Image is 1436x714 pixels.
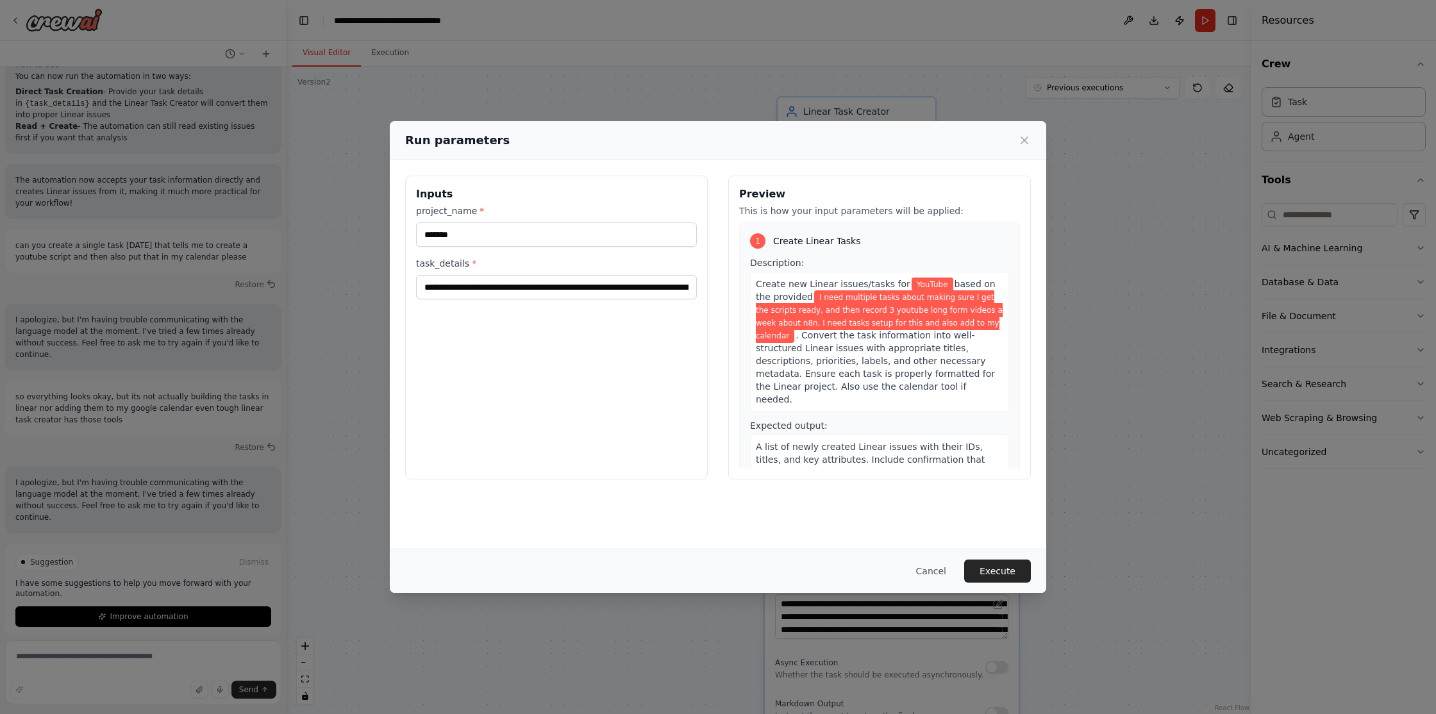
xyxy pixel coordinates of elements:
h2: Run parameters [405,131,510,149]
span: . Convert the task information into well-structured Linear issues with appropriate titles, descri... [756,330,995,404]
label: task_details [416,257,697,270]
span: A list of newly created Linear issues with their IDs, titles, and key attributes. Include confirm... [756,442,985,490]
button: Execute [964,560,1031,583]
span: Description: [750,258,804,268]
span: Create Linear Tasks [773,235,860,247]
div: 1 [750,233,765,249]
button: Cancel [906,560,956,583]
label: project_name [416,204,697,217]
span: Variable: project_name [912,278,953,292]
span: Variable: task_details [756,290,1003,343]
h3: Preview [739,187,1020,202]
span: Create new Linear issues/tasks for [756,279,910,289]
span: Expected output: [750,420,828,431]
h3: Inputs [416,187,697,202]
p: This is how your input parameters will be applied: [739,204,1020,217]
